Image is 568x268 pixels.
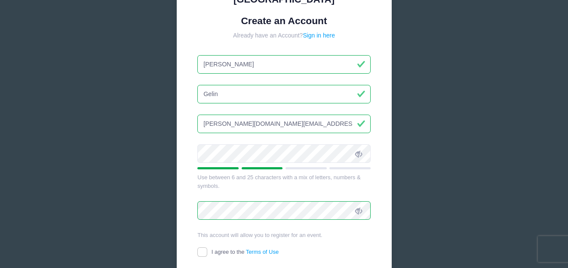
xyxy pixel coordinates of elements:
[197,115,371,133] input: Email
[197,31,371,40] div: Already have an Account?
[197,85,371,103] input: Last Name
[246,249,279,255] a: Terms of Use
[197,173,371,190] div: Use between 6 and 25 characters with a mix of letters, numbers & symbols.
[197,247,207,257] input: I agree to theTerms of Use
[197,231,371,240] div: This account will allow you to register for an event.
[197,55,371,74] input: First Name
[303,32,335,39] a: Sign in here
[197,15,371,27] h1: Create an Account
[212,249,279,255] span: I agree to the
